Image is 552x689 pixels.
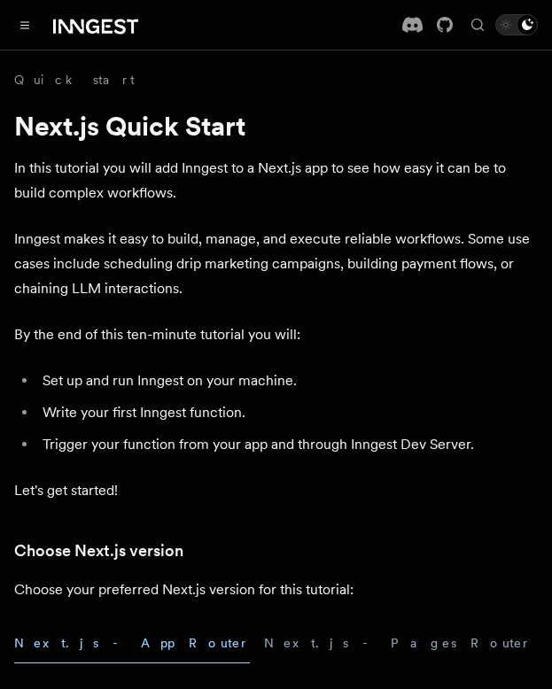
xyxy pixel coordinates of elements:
button: Toggle navigation [14,14,35,35]
h1: Next.js Quick Start [14,110,538,142]
p: In this tutorial you will add Inngest to a Next.js app to see how easy it can be to build complex... [14,156,538,205]
a: Choose Next.js version [14,538,183,563]
p: Let's get started! [14,478,538,503]
button: Find something... [467,14,488,35]
button: Next.js - App Router [14,623,250,663]
p: Inngest makes it easy to build, manage, and execute reliable workflows. Some use cases include sc... [14,227,538,301]
li: Set up and run Inngest on your machine. [37,368,538,393]
p: Choose your preferred Next.js version for this tutorial: [14,577,538,602]
button: Next.js - Pages Router [264,623,532,663]
a: Quick start [14,71,135,89]
li: Write your first Inngest function. [37,400,538,425]
p: By the end of this ten-minute tutorial you will: [14,322,538,347]
button: Toggle dark mode [495,14,538,35]
li: Trigger your function from your app and through Inngest Dev Server. [37,432,538,457]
